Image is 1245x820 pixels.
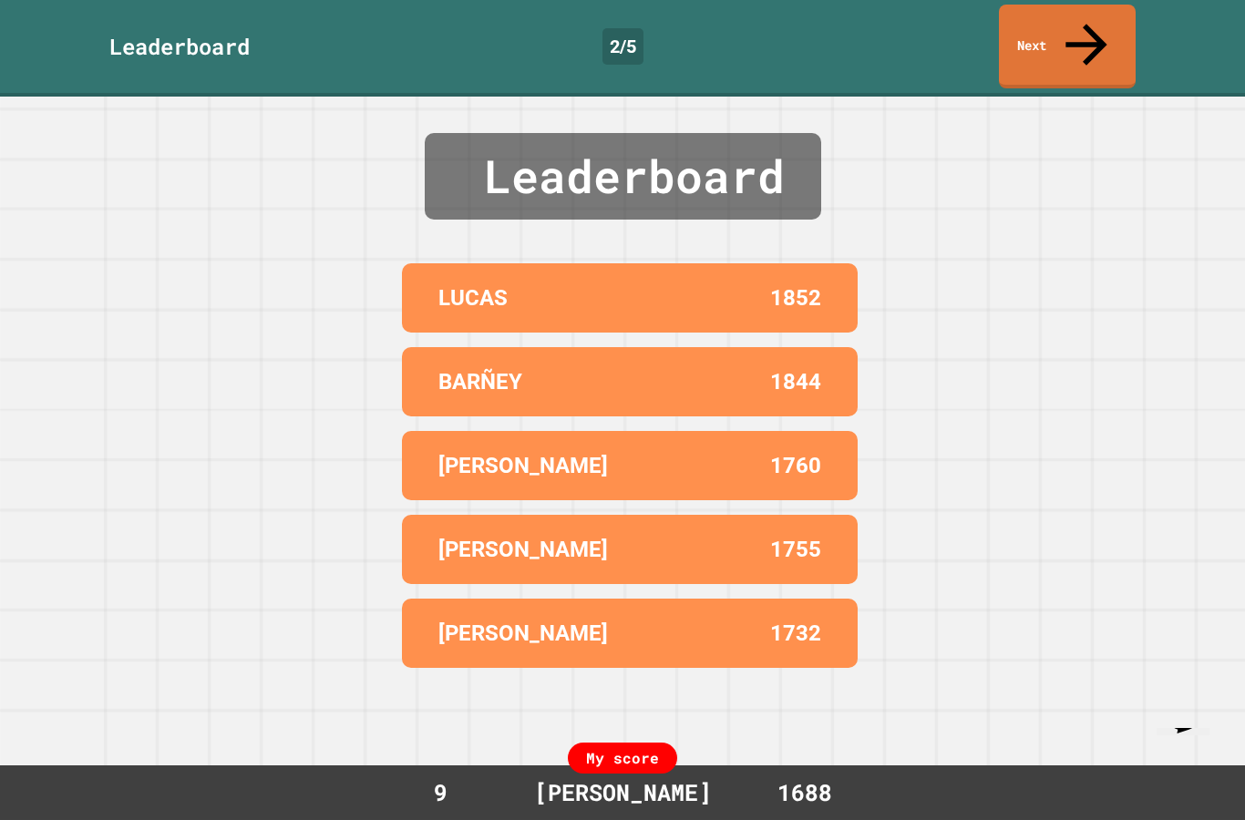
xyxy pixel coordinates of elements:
p: 1760 [770,449,821,482]
p: [PERSON_NAME] [438,533,608,566]
div: 9 [372,775,509,810]
p: 1852 [770,282,821,314]
p: 1755 [770,533,821,566]
iframe: chat widget [1149,728,1230,805]
div: Leaderboard [109,30,250,63]
p: 1732 [770,617,821,650]
p: [PERSON_NAME] [438,617,608,650]
p: [PERSON_NAME] [438,449,608,482]
p: LUCAS [438,282,508,314]
p: 1844 [770,365,821,398]
a: Next [999,5,1136,88]
div: My score [568,743,677,774]
div: Leaderboard [425,133,821,220]
p: BARÑEY [438,365,522,398]
div: 1688 [736,775,873,810]
div: 2 / 5 [602,28,643,65]
div: [PERSON_NAME] [516,775,730,810]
